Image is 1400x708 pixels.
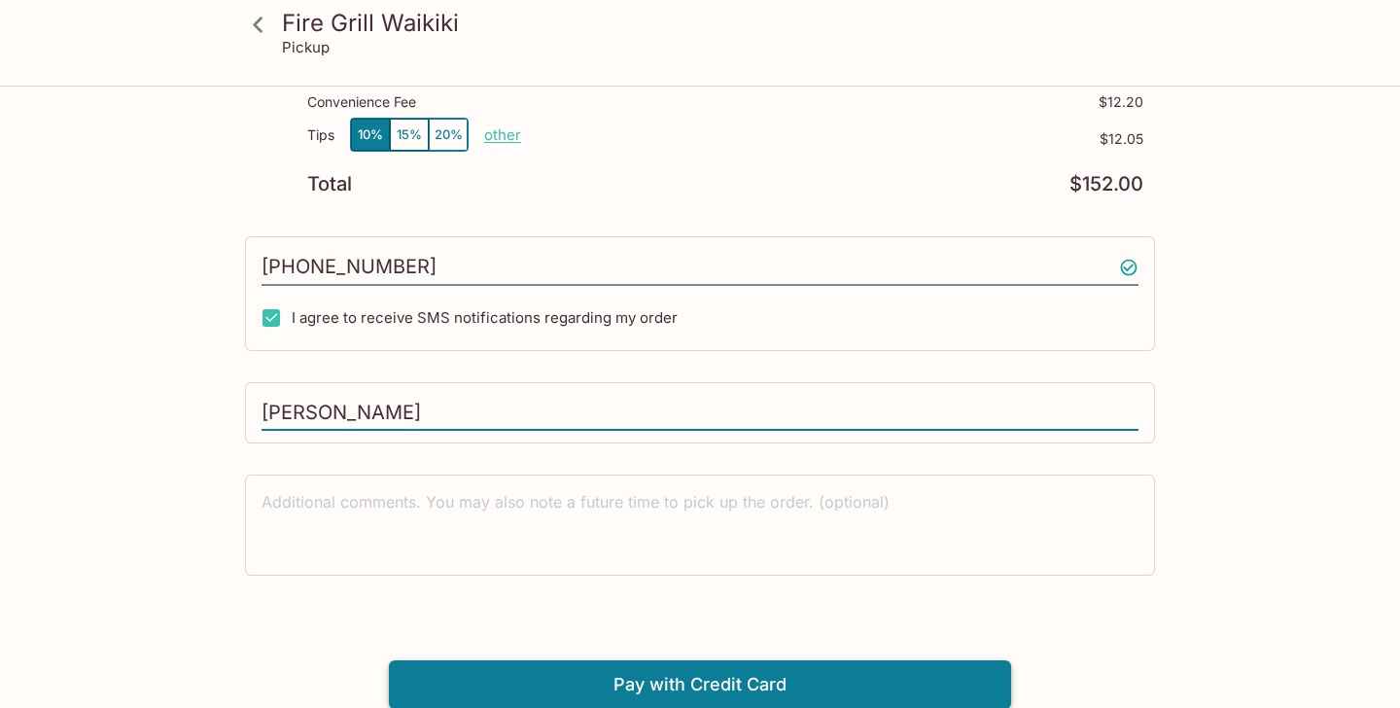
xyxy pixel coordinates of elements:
[351,119,390,151] button: 10%
[521,131,1143,147] p: $12.05
[429,119,468,151] button: 20%
[292,308,678,327] span: I agree to receive SMS notifications regarding my order
[484,125,521,144] button: other
[389,607,1011,653] iframe: Secure payment button frame
[282,8,1151,38] h3: Fire Grill Waikiki
[307,127,334,143] p: Tips
[1069,175,1143,194] p: $152.00
[282,38,330,56] p: Pickup
[262,249,1138,286] input: Enter phone number
[390,119,429,151] button: 15%
[307,175,352,194] p: Total
[262,395,1138,432] input: Enter first and last name
[307,94,416,110] p: Convenience Fee
[1099,94,1143,110] p: $12.20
